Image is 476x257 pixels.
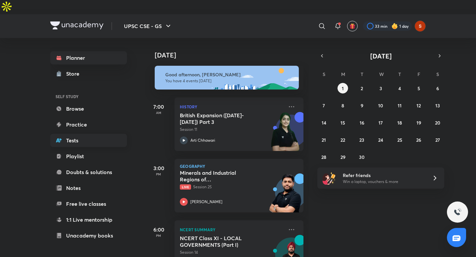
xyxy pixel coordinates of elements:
[180,169,262,183] h5: Minerals and Industrial Regions of India - II
[340,120,345,126] abbr: September 15, 2025
[165,72,293,78] h6: Good afternoon, [PERSON_NAME]
[267,112,303,158] img: unacademy
[432,134,443,145] button: September 27, 2025
[378,120,383,126] abbr: September 17, 2025
[337,117,348,128] button: September 15, 2025
[378,137,383,143] abbr: September 24, 2025
[145,164,172,172] h5: 3:00
[180,226,284,234] p: NCERT Summary
[416,102,421,109] abbr: September 12, 2025
[50,51,127,64] a: Planner
[50,21,103,31] a: Company Logo
[327,51,435,60] button: [DATE]
[145,103,172,111] h5: 7:00
[361,85,363,92] abbr: September 2, 2025
[376,100,386,111] button: September 10, 2025
[180,164,298,168] p: Geography
[337,134,348,145] button: September 22, 2025
[398,85,401,92] abbr: September 4, 2025
[50,21,103,29] img: Company Logo
[145,226,172,234] h5: 6:00
[337,83,348,93] button: September 1, 2025
[376,117,386,128] button: September 17, 2025
[391,23,398,29] img: streak
[357,134,367,145] button: September 23, 2025
[145,234,172,238] p: PM
[370,52,392,60] span: [DATE]
[180,235,262,248] h5: NCERT Class XI - LOCAL GOVERNMENTS (Part I)
[50,165,127,179] a: Doubts & solutions
[267,173,303,219] img: unacademy
[341,71,345,77] abbr: Monday
[394,83,405,93] button: September 4, 2025
[50,67,127,80] a: Store
[349,23,355,29] img: avatar
[322,120,326,126] abbr: September 14, 2025
[379,71,384,77] abbr: Wednesday
[359,137,364,143] abbr: September 23, 2025
[50,181,127,195] a: Notes
[359,154,365,160] abbr: September 30, 2025
[376,134,386,145] button: September 24, 2025
[357,100,367,111] button: September 9, 2025
[50,229,127,242] a: Unacademy books
[454,208,461,216] img: ttu
[394,100,405,111] button: September 11, 2025
[321,154,326,160] abbr: September 28, 2025
[397,137,402,143] abbr: September 25, 2025
[340,137,345,143] abbr: September 22, 2025
[342,85,344,92] abbr: September 1, 2025
[360,120,364,126] abbr: September 16, 2025
[361,71,363,77] abbr: Tuesday
[394,134,405,145] button: September 25, 2025
[361,102,363,109] abbr: September 9, 2025
[180,184,284,190] p: Session 25
[436,85,439,92] abbr: September 6, 2025
[50,134,127,147] a: Tests
[50,102,127,115] a: Browse
[50,213,127,226] a: 1:1 Live mentorship
[436,71,439,77] abbr: Saturday
[180,103,284,111] p: History
[319,100,329,111] button: September 7, 2025
[180,184,191,190] span: Live
[415,20,426,32] img: shagun ravish
[155,51,310,59] h4: [DATE]
[337,100,348,111] button: September 8, 2025
[155,66,299,90] img: afternoon
[180,127,284,132] p: Session 11
[347,21,358,31] button: avatar
[432,83,443,93] button: September 6, 2025
[357,117,367,128] button: September 16, 2025
[414,117,424,128] button: September 19, 2025
[340,154,345,160] abbr: September 29, 2025
[180,249,284,255] p: Session 14
[323,171,336,185] img: referral
[323,102,325,109] abbr: September 7, 2025
[50,91,127,102] h6: SELF STUDY
[357,152,367,162] button: September 30, 2025
[435,102,440,109] abbr: September 13, 2025
[398,71,401,77] abbr: Thursday
[432,100,443,111] button: September 13, 2025
[416,137,421,143] abbr: September 26, 2025
[322,137,326,143] abbr: September 21, 2025
[414,134,424,145] button: September 26, 2025
[343,172,424,179] h6: Refer friends
[343,179,424,185] p: Win a laptop, vouchers & more
[357,83,367,93] button: September 2, 2025
[398,102,402,109] abbr: September 11, 2025
[66,70,83,78] div: Store
[319,152,329,162] button: September 28, 2025
[394,117,405,128] button: September 18, 2025
[379,85,382,92] abbr: September 3, 2025
[120,19,176,33] button: UPSC CSE - GS
[323,71,325,77] abbr: Sunday
[435,120,440,126] abbr: September 20, 2025
[435,137,440,143] abbr: September 27, 2025
[50,118,127,131] a: Practice
[341,102,344,109] abbr: September 8, 2025
[319,134,329,145] button: September 21, 2025
[417,71,420,77] abbr: Friday
[145,172,172,176] p: PM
